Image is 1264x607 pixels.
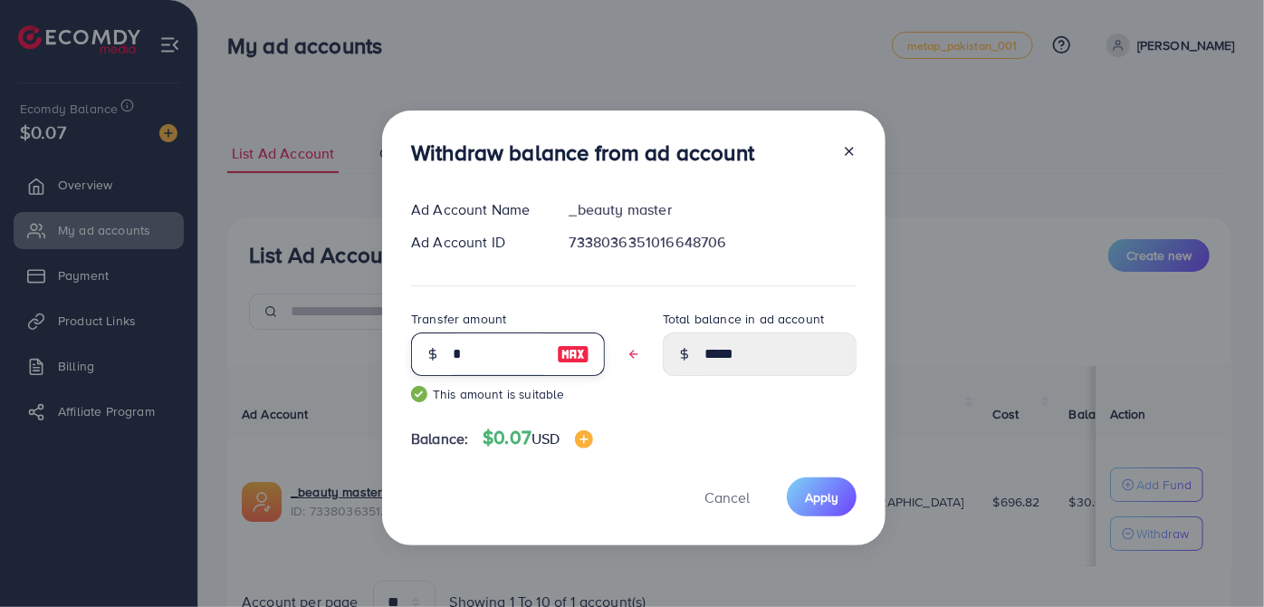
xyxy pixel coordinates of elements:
[397,199,555,220] div: Ad Account Name
[805,488,838,506] span: Apply
[575,430,593,448] img: image
[411,386,427,402] img: guide
[557,343,589,365] img: image
[411,429,468,449] span: Balance:
[411,140,754,166] h3: Withdraw balance from ad account
[787,477,857,516] button: Apply
[397,232,555,253] div: Ad Account ID
[483,427,592,449] h4: $0.07
[663,310,824,328] label: Total balance in ad account
[682,477,772,516] button: Cancel
[555,199,871,220] div: _beauty master
[531,429,560,448] span: USD
[411,385,605,403] small: This amount is suitable
[555,232,871,253] div: 7338036351016648706
[1187,525,1250,593] iframe: Chat
[411,310,506,328] label: Transfer amount
[704,487,750,507] span: Cancel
